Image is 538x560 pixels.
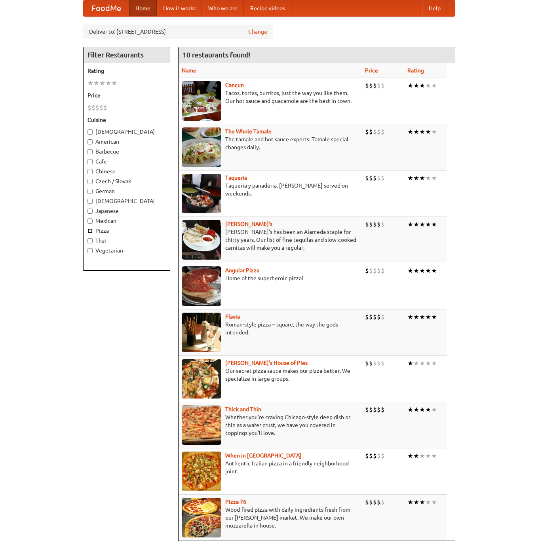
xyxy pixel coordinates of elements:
li: $ [373,81,377,90]
p: Wood-fired pizza with daily ingredients fresh from our [PERSON_NAME] market. We make our own mozz... [182,506,359,530]
li: $ [373,220,377,229]
li: ★ [407,498,413,507]
li: $ [377,313,381,321]
li: ★ [419,220,425,229]
li: $ [369,220,373,229]
input: Mexican [87,218,93,224]
li: ★ [425,266,431,275]
input: [DEMOGRAPHIC_DATA] [87,129,93,135]
li: ★ [425,174,431,182]
li: ★ [407,405,413,414]
label: [DEMOGRAPHIC_DATA] [87,128,166,136]
img: cancun.jpg [182,81,221,121]
li: $ [369,359,373,368]
li: $ [373,127,377,136]
li: ★ [419,127,425,136]
li: $ [377,359,381,368]
li: ★ [419,266,425,275]
a: Pizza 76 [225,499,246,505]
li: $ [381,452,385,460]
p: Roman-style pizza -- square, the way the gods intended. [182,321,359,336]
ng-pluralize: 10 restaurants found! [183,51,251,59]
a: Who we are [202,0,244,16]
li: ★ [425,359,431,368]
li: ★ [407,81,413,90]
li: ★ [431,498,437,507]
li: $ [381,127,385,136]
label: Vegetarian [87,247,166,254]
input: Chinese [87,169,93,174]
li: $ [365,313,369,321]
input: [DEMOGRAPHIC_DATA] [87,199,93,204]
li: $ [377,220,381,229]
a: Angular Pizza [225,267,259,273]
li: $ [369,266,373,275]
li: ★ [431,174,437,182]
li: $ [373,313,377,321]
b: [PERSON_NAME]'s House of Pies [225,360,308,366]
li: $ [365,127,369,136]
li: $ [381,174,385,182]
p: Whether you're craving Chicago-style deep dish or thin as a wafer crust, we have you covered in t... [182,413,359,437]
li: ★ [431,405,437,414]
b: The Whole Tamale [225,128,272,135]
p: The tamale and hot sauce experts. Tamale special changes daily. [182,135,359,151]
a: Rating [407,67,424,74]
li: $ [377,498,381,507]
li: $ [377,174,381,182]
li: ★ [419,498,425,507]
li: ★ [425,127,431,136]
li: ★ [425,452,431,460]
li: $ [381,498,385,507]
b: [PERSON_NAME]'s [225,221,272,227]
li: $ [365,81,369,90]
li: ★ [111,79,117,87]
p: Authentic Italian pizza in a friendly neighborhood joint. [182,459,359,475]
input: Thai [87,238,93,243]
li: $ [87,103,91,112]
li: ★ [431,452,437,460]
li: $ [373,266,377,275]
a: Change [248,28,267,36]
li: $ [369,452,373,460]
h5: Rating [87,67,166,75]
li: $ [377,81,381,90]
li: ★ [431,359,437,368]
img: taqueria.jpg [182,174,221,213]
li: $ [381,266,385,275]
img: pizza76.jpg [182,498,221,537]
li: $ [365,266,369,275]
input: Japanese [87,209,93,214]
p: Tacos, tortas, burritos, just the way you like them. Our hot sauce and guacamole are the best in ... [182,89,359,105]
a: Taqueria [225,175,247,181]
li: ★ [419,405,425,414]
li: ★ [425,498,431,507]
a: Cancun [225,82,244,88]
li: ★ [407,220,413,229]
li: ★ [413,405,419,414]
li: $ [381,405,385,414]
li: ★ [419,359,425,368]
li: $ [369,498,373,507]
li: $ [381,359,385,368]
li: $ [103,103,107,112]
div: Deliver to: [STREET_ADDRESS] [83,25,273,39]
li: ★ [413,266,419,275]
li: ★ [431,313,437,321]
li: ★ [413,452,419,460]
h5: Price [87,91,166,99]
h4: Filter Restaurants [84,47,170,63]
img: flavia.jpg [182,313,221,352]
label: Chinese [87,167,166,175]
li: ★ [413,498,419,507]
li: $ [365,220,369,229]
li: ★ [431,220,437,229]
li: $ [377,405,381,414]
li: ★ [419,452,425,460]
li: $ [381,313,385,321]
li: ★ [407,313,413,321]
